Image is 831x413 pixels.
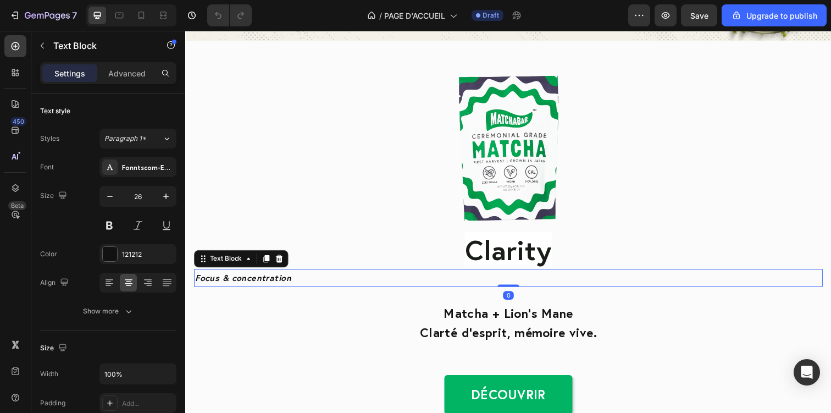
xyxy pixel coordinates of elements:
span: / [379,10,382,21]
div: Upgrade to publish [731,10,817,21]
p: Focus & concentration [10,244,650,260]
button: Show more [40,301,176,321]
p: Découvrir [292,360,368,383]
button: Upgrade to publish [722,4,827,26]
div: Size [40,189,69,203]
div: Align [40,276,71,290]
button: Save [681,4,717,26]
strong: clarity [285,205,374,241]
div: 121212 [122,250,174,260]
div: 0 [324,266,335,274]
div: 450 [10,117,26,126]
div: Fonntscom-Europa-Bold [122,163,174,173]
button: 7 [4,4,82,26]
p: Text Block [53,39,147,52]
span: Save [690,11,708,20]
div: Add... [122,399,174,409]
div: Show more [83,306,134,317]
p: Advanced [108,68,146,79]
input: Auto [100,364,176,384]
span: Matcha + Lion’s Mane [264,280,396,296]
div: Width [40,369,58,379]
div: Beta [8,201,26,210]
span: PAGE D'ACCUEIL [384,10,445,21]
button: Paragraph 1* [99,129,176,148]
div: Color [40,249,57,259]
p: 7 [72,9,77,22]
span: Paragraph 1* [104,134,146,144]
div: Size [40,341,69,356]
div: Undo/Redo [207,4,252,26]
div: Font [40,162,54,172]
img: gempages_579320845667664481-bd28410d-bf7d-40ac-bd05-0353652eb11b.webp [9,37,651,202]
span: Draft [483,10,499,20]
div: Text style [40,106,70,116]
span: Clarté d’esprit, mémoire vive. [240,299,420,316]
div: Open Intercom Messenger [794,359,820,386]
p: Settings [54,68,85,79]
iframe: Design area [185,31,831,413]
div: Padding [40,398,65,408]
div: Text Block [23,228,60,238]
div: Styles [40,134,59,144]
button: <p>Découvrir</p> [264,351,395,392]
